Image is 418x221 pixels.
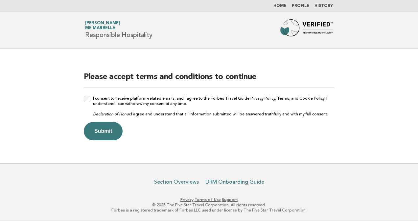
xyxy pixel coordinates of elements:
label: I consent to receive platform-related emails, and I agree to the Forbes Travel Guide Privacy Poli... [93,96,334,117]
a: Support [222,197,238,202]
a: DRM Onboarding Guide [205,179,264,185]
p: © 2025 The Five Star Travel Corporation. All rights reserved. [9,202,409,208]
h2: Please accept terms and conditions to continue [84,72,334,88]
h1: Responsible Hospitality [85,21,152,38]
a: Home [273,4,287,8]
img: Forbes Travel Guide [280,19,333,40]
a: [PERSON_NAME]ME Marbella [85,21,120,30]
button: Submit [84,122,123,140]
a: History [314,4,333,8]
p: · · [9,197,409,202]
a: Section Overviews [154,179,199,185]
a: Profile [292,4,309,8]
span: ME Marbella [85,26,115,30]
p: Forbes is a registered trademark of Forbes LLC used under license by The Five Star Travel Corpora... [9,208,409,213]
a: Privacy [180,197,194,202]
em: Declaration of Honor: [93,112,131,116]
a: Terms of Use [195,197,221,202]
